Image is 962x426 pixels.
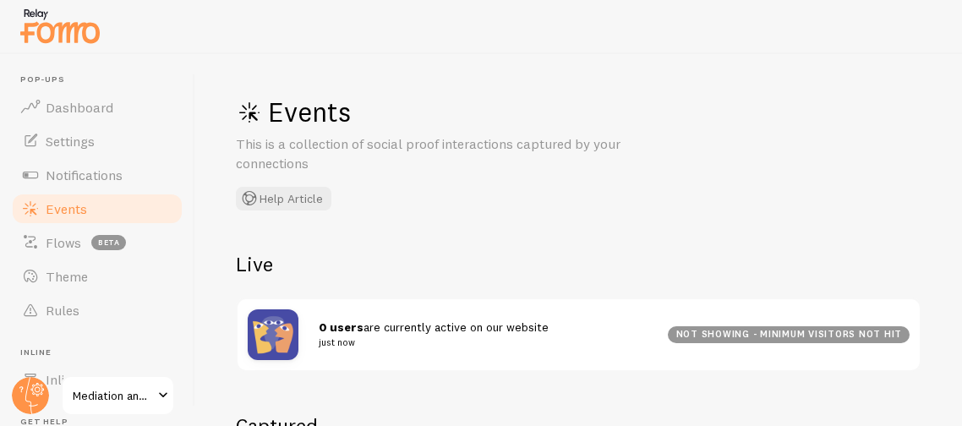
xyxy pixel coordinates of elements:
[10,226,184,259] a: Flows beta
[10,259,184,293] a: Theme
[10,124,184,158] a: Settings
[46,133,95,150] span: Settings
[668,326,910,343] div: not showing - minimum visitors not hit
[10,192,184,226] a: Events
[10,90,184,124] a: Dashboard
[20,74,184,85] span: Pop-ups
[248,309,298,360] img: pageviews.png
[46,268,88,285] span: Theme
[18,4,102,47] img: fomo-relay-logo-orange.svg
[91,235,126,250] span: beta
[319,319,648,351] span: are currently active on our website
[46,200,87,217] span: Events
[46,99,113,116] span: Dashboard
[61,375,175,416] a: Mediation and Arbitration Offices of [PERSON_NAME], LLC
[236,251,921,277] h2: Live
[73,385,153,406] span: Mediation and Arbitration Offices of [PERSON_NAME], LLC
[10,363,184,396] a: Inline
[46,302,79,319] span: Rules
[20,347,184,358] span: Inline
[46,371,79,388] span: Inline
[236,187,331,210] button: Help Article
[10,293,184,327] a: Rules
[236,95,743,129] h1: Events
[10,158,184,192] a: Notifications
[319,319,363,335] strong: 0 users
[46,234,81,251] span: Flows
[319,335,648,350] small: just now
[236,134,642,173] p: This is a collection of social proof interactions captured by your connections
[46,167,123,183] span: Notifications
